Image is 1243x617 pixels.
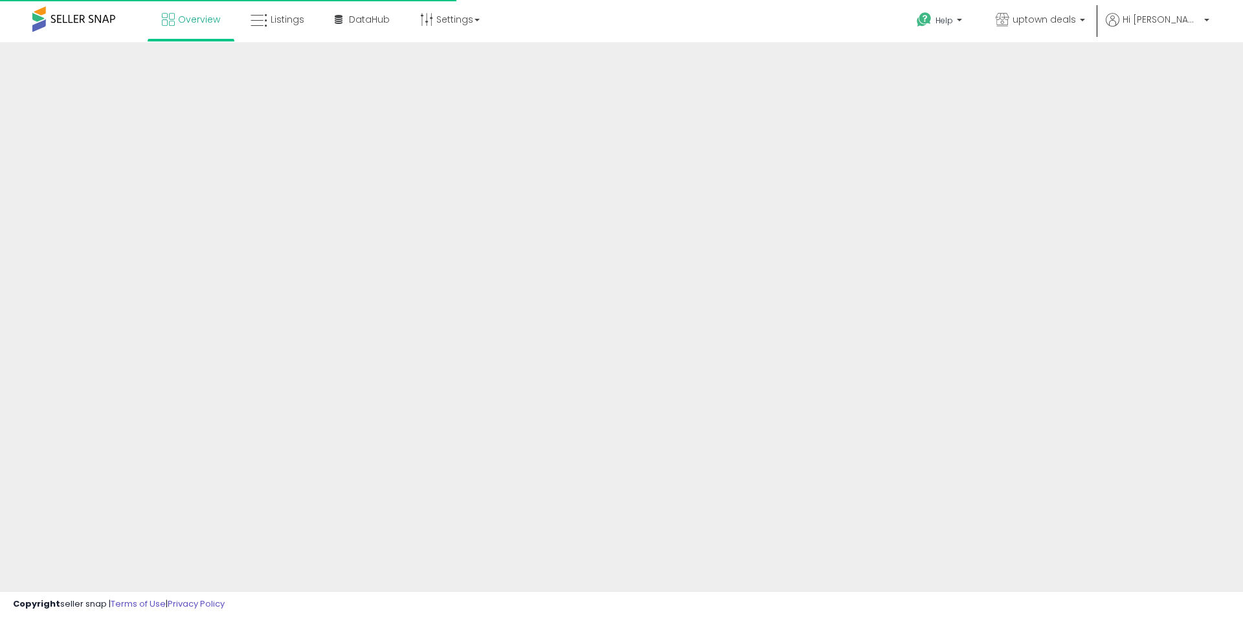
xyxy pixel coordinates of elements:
[1123,13,1200,26] span: Hi [PERSON_NAME]
[1013,13,1076,26] span: uptown deals
[935,15,953,26] span: Help
[349,13,390,26] span: DataHub
[916,12,932,28] i: Get Help
[271,13,304,26] span: Listings
[178,13,220,26] span: Overview
[906,2,975,42] a: Help
[1106,13,1209,42] a: Hi [PERSON_NAME]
